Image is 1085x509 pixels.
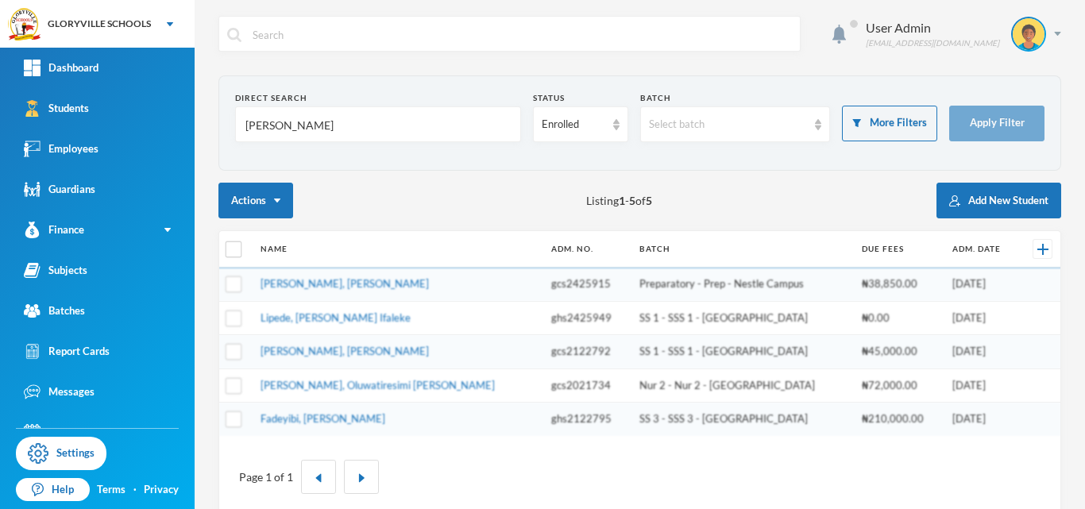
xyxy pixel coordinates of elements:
[631,231,854,268] th: Batch
[543,301,631,335] td: ghs2425949
[235,92,521,104] div: Direct Search
[9,9,41,40] img: logo
[16,478,90,502] a: Help
[854,268,944,302] td: ₦38,850.00
[533,92,628,104] div: Status
[944,335,1019,369] td: [DATE]
[16,437,106,470] a: Settings
[24,384,95,400] div: Messages
[261,379,495,391] a: [PERSON_NAME], Oluwatiresimi [PERSON_NAME]
[949,106,1044,141] button: Apply Filter
[97,482,125,498] a: Terms
[261,345,429,357] a: [PERSON_NAME], [PERSON_NAME]
[586,192,652,209] span: Listing - of
[144,482,179,498] a: Privacy
[631,335,854,369] td: SS 1 - SSS 1 - [GEOGRAPHIC_DATA]
[854,231,944,268] th: Due Fees
[631,368,854,403] td: Nur 2 - Nur 2 - [GEOGRAPHIC_DATA]
[543,335,631,369] td: gcs2122792
[261,412,385,425] a: Fadeyibi, [PERSON_NAME]
[854,403,944,436] td: ₦210,000.00
[24,262,87,279] div: Subjects
[640,92,831,104] div: Batch
[944,368,1019,403] td: [DATE]
[261,311,411,324] a: Lipede, [PERSON_NAME] Ifaleke
[631,301,854,335] td: SS 1 - SSS 1 - [GEOGRAPHIC_DATA]
[944,231,1019,268] th: Adm. Date
[227,28,241,42] img: search
[854,368,944,403] td: ₦72,000.00
[842,106,937,141] button: More Filters
[261,277,429,290] a: [PERSON_NAME], [PERSON_NAME]
[24,343,110,360] div: Report Cards
[24,141,98,157] div: Employees
[239,469,293,485] div: Page 1 of 1
[866,18,999,37] div: User Admin
[1013,18,1044,50] img: STUDENT
[543,403,631,436] td: ghs2122795
[944,301,1019,335] td: [DATE]
[244,107,512,143] input: Name, Admin No, Phone number, Email Address
[251,17,792,52] input: Search
[619,194,625,207] b: 1
[936,183,1061,218] button: Add New Student
[24,222,84,238] div: Finance
[543,231,631,268] th: Adm. No.
[854,301,944,335] td: ₦0.00
[48,17,151,31] div: GLORYVILLE SCHOOLS
[649,117,808,133] div: Select batch
[218,183,293,218] button: Actions
[854,335,944,369] td: ₦45,000.00
[944,268,1019,302] td: [DATE]
[631,268,854,302] td: Preparatory - Prep - Nestle Campus
[24,424,79,441] div: Events
[646,194,652,207] b: 5
[543,268,631,302] td: gcs2425915
[253,231,543,268] th: Name
[542,117,605,133] div: Enrolled
[629,194,635,207] b: 5
[543,368,631,403] td: gcs2021734
[24,100,89,117] div: Students
[24,303,85,319] div: Batches
[944,403,1019,436] td: [DATE]
[24,60,98,76] div: Dashboard
[631,403,854,436] td: SS 3 - SSS 3 - [GEOGRAPHIC_DATA]
[866,37,999,49] div: [EMAIL_ADDRESS][DOMAIN_NAME]
[1037,244,1048,255] img: +
[133,482,137,498] div: ·
[24,181,95,198] div: Guardians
